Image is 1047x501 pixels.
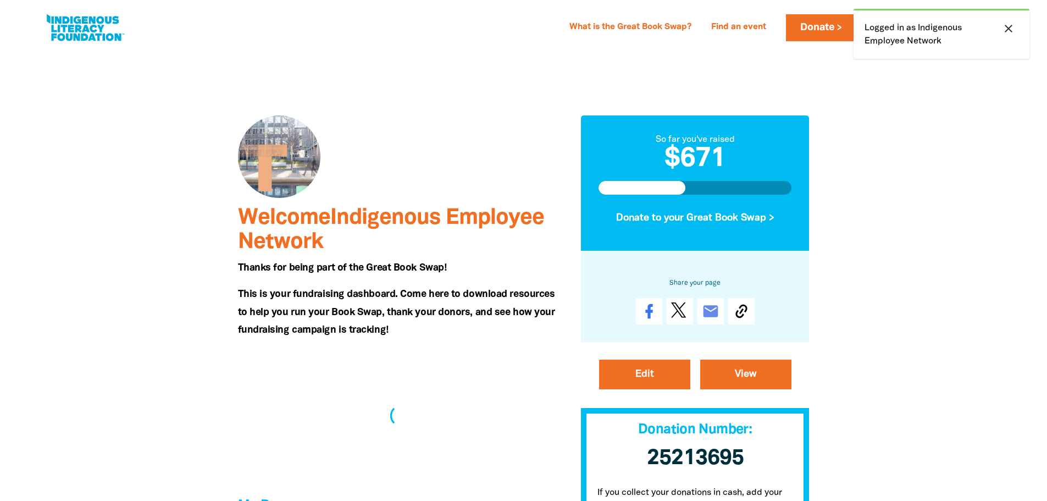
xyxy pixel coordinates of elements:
[599,146,792,173] h2: $671
[702,302,719,320] i: email
[854,9,1029,59] div: Logged in as Indigenous Employee Network
[563,19,698,36] a: What is the Great Book Swap?
[705,19,773,36] a: Find an event
[700,360,791,389] a: View
[999,21,1018,36] button: close
[667,298,693,324] a: Post
[599,360,690,389] a: Edit
[728,298,755,324] button: Copy Link
[786,14,855,41] a: Donate
[647,448,744,469] span: 25213695
[638,423,752,436] span: Donation Number:
[238,263,447,272] span: Thanks for being part of the Great Book Swap!
[238,208,544,252] span: Welcome Indigenous Employee Network
[697,298,724,324] a: email
[599,277,792,289] h6: Share your page
[599,133,792,146] div: So far you've raised
[599,203,792,233] button: Donate to your Great Book Swap >
[1002,22,1015,35] i: close
[238,290,555,334] span: This is your fundraising dashboard. Come here to download resources to help you run your Book Swa...
[636,298,662,324] a: Share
